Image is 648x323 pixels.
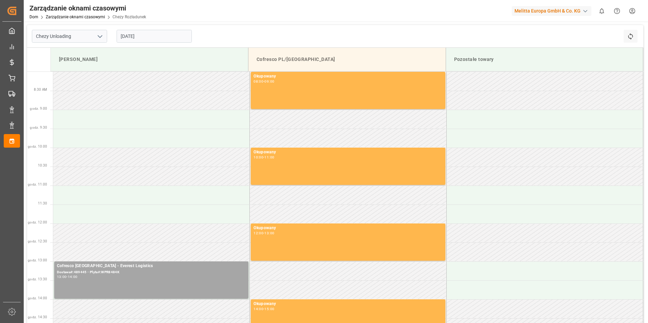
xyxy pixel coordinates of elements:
button: Otwórz menu [95,31,105,42]
div: 10:00 [254,156,263,159]
a: Dom [29,15,38,19]
input: DD.MM.RRRR [117,30,192,43]
div: - [263,307,264,310]
div: 13:00 [57,275,67,278]
span: godz. 12:00 [28,220,47,224]
span: 10:30 [38,164,47,167]
span: godz. 9:30 [30,126,47,129]
div: 08:00 [254,80,263,83]
input: Wpisz, aby wyszukać/wybrać [32,30,107,43]
span: godz. 14:00 [28,296,47,300]
div: - [263,80,264,83]
div: 11:00 [264,156,274,159]
div: Dostawa#:489445 - Płyta#:WPR8484K [57,270,246,275]
div: Okupowany [254,149,442,156]
div: - [263,156,264,159]
span: godz. 14:30 [28,315,47,319]
div: Okupowany [254,73,442,80]
div: Okupowany [254,301,442,307]
span: godz. 9:00 [30,107,47,110]
span: godz. 13:30 [28,277,47,281]
div: - [263,232,264,235]
div: Cofresco PL/[GEOGRAPHIC_DATA] [254,53,440,66]
div: 12:00 [254,232,263,235]
div: [PERSON_NAME] [56,53,243,66]
a: Zarządzanie oknami czasowymi [46,15,105,19]
button: Melitta Europa GmbH & Co. KG [512,4,594,17]
div: Cofresco [GEOGRAPHIC_DATA] - Everest Logistics [57,263,246,270]
div: Pozostałe towary [451,53,638,66]
span: godz. 13:00 [28,258,47,262]
div: - [66,275,67,278]
button: Pokaż 0 nowych powiadomień [594,3,609,19]
font: Melitta Europa GmbH & Co. KG [514,7,581,15]
div: 13:00 [264,232,274,235]
span: 8:30 AM [34,88,47,91]
button: Centrum pomocy [609,3,625,19]
span: 11:30 [38,201,47,205]
div: 14:00 [254,307,263,310]
div: 09:00 [264,80,274,83]
div: Zarządzanie oknami czasowymi [29,3,146,13]
div: 15:00 [264,307,274,310]
div: Okupowany [254,225,442,232]
div: 14:00 [68,275,78,278]
span: godz. 11:00 [28,182,47,186]
span: godz. 10:00 [28,145,47,148]
span: godz. 12:30 [28,239,47,243]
